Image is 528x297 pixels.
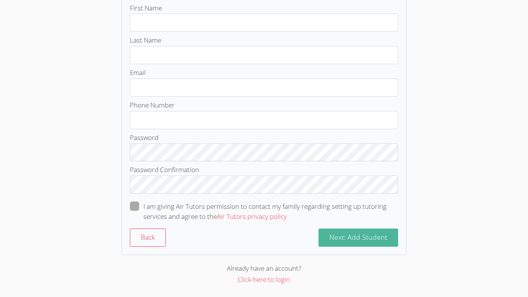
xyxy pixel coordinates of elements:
[319,229,398,247] button: Next: Add Student
[130,79,398,97] input: Email
[130,3,162,12] span: First Name
[130,133,158,142] span: Password
[130,68,146,77] span: Email
[121,263,407,274] div: Already have an account?
[329,232,387,242] span: Next: Add Student
[130,111,398,129] input: Phone Number
[130,36,161,44] span: Last Name
[130,176,398,194] input: Password Confirmation
[130,46,398,64] input: Last Name
[130,143,398,162] input: Password
[130,201,398,222] label: I am giving Air Tutors permission to contact my family regarding setting up tutoring services and...
[238,275,290,284] a: Click here to login
[130,165,199,174] span: Password Confirmation
[130,229,166,247] button: Back
[130,101,175,109] span: Phone Number
[217,212,287,221] a: Air Tutors privacy policy
[130,14,398,32] input: First Name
